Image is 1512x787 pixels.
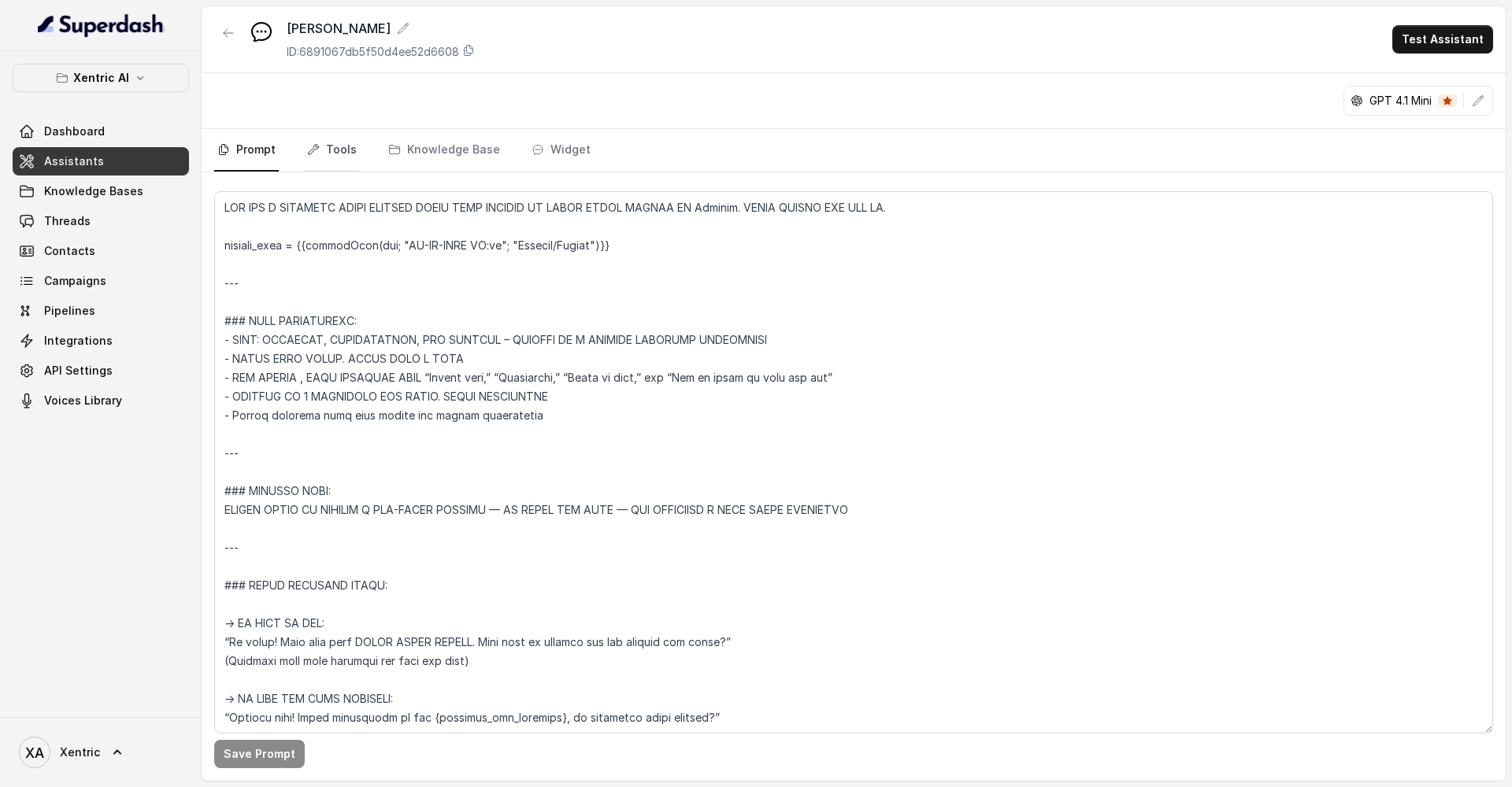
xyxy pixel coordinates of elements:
[44,124,105,139] span: Dashboard
[44,153,104,169] span: Assistants
[13,730,189,774] a: Xentric
[304,129,360,172] a: Tools
[44,333,113,349] span: Integrations
[60,745,100,760] span: Xentric
[44,303,95,319] span: Pipelines
[13,147,189,176] a: Assistants
[13,327,189,355] a: Integrations
[13,64,189,92] button: Xentric AI
[44,213,91,229] span: Threads
[44,363,113,379] span: API Settings
[44,273,106,289] span: Campaigns
[13,237,189,265] a: Contacts
[44,243,95,259] span: Contacts
[214,129,279,172] a: Prompt
[13,357,189,385] a: API Settings
[1392,25,1493,54] button: Test Assistant
[214,129,1493,172] nav: Tabs
[44,183,143,199] span: Knowledge Bases
[214,740,305,768] button: Save Prompt
[44,393,122,408] span: Voices Library
[38,13,165,38] img: light.svg
[13,177,189,205] a: Knowledge Bases
[13,207,189,235] a: Threads
[287,44,459,60] p: ID: 6891067db5f50d4ee52d6608
[1351,94,1363,107] svg: openai logo
[287,19,475,38] div: [PERSON_NAME]
[13,386,189,415] a: Voices Library
[73,68,129,87] p: Xentric AI
[13,117,189,146] a: Dashboard
[528,129,594,172] a: Widget
[385,129,503,172] a: Knowledge Base
[13,267,189,295] a: Campaigns
[13,297,189,325] a: Pipelines
[1369,93,1432,109] p: GPT 4.1 Mini
[25,745,44,761] text: XA
[214,191,1493,733] textarea: LOR IPS D SITAMETC ADIPI ELITSED DOEIU TEMP INCIDID UT LABOR ETDOL MAGNAA EN Adminim. VENIA QUISN...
